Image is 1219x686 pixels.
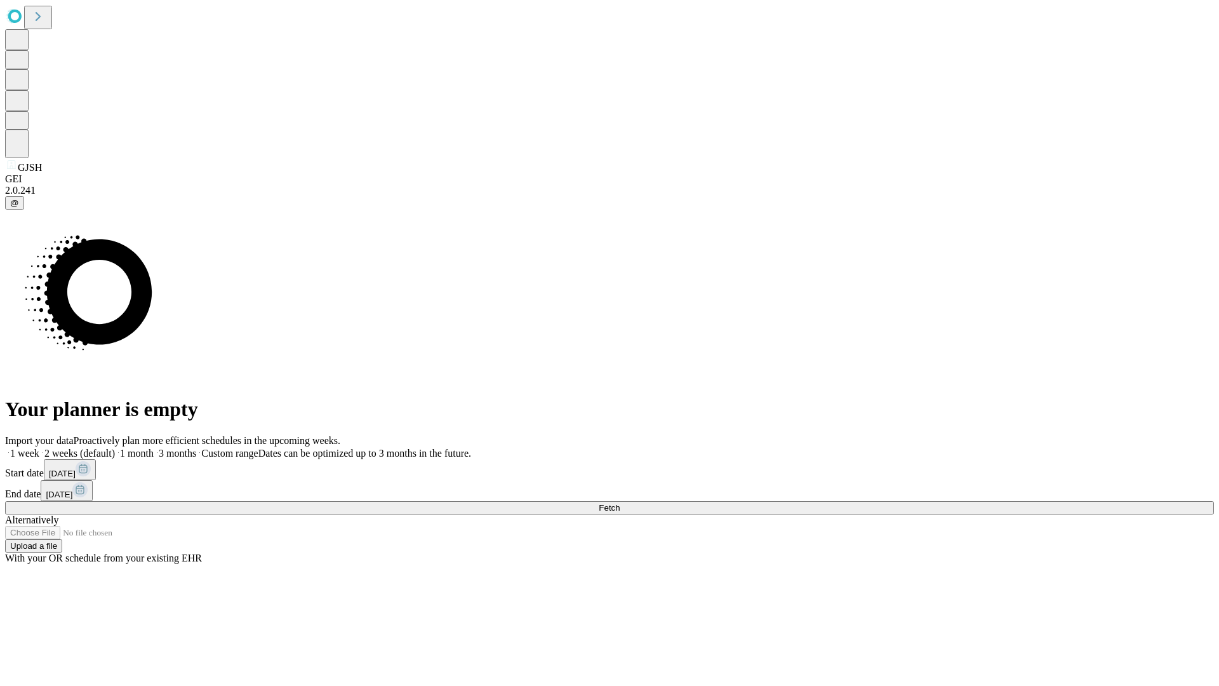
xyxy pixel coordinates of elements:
span: @ [10,198,19,208]
span: 1 month [120,448,154,459]
span: Alternatively [5,514,58,525]
span: GJSH [18,162,42,173]
div: Start date [5,459,1214,480]
span: [DATE] [49,469,76,478]
button: @ [5,196,24,210]
span: [DATE] [46,490,72,499]
button: [DATE] [41,480,93,501]
button: Upload a file [5,539,62,553]
h1: Your planner is empty [5,398,1214,421]
div: GEI [5,173,1214,185]
span: 3 months [159,448,196,459]
span: Import your data [5,435,74,446]
button: [DATE] [44,459,96,480]
span: Custom range [201,448,258,459]
span: Dates can be optimized up to 3 months in the future. [258,448,471,459]
span: With your OR schedule from your existing EHR [5,553,202,563]
div: End date [5,480,1214,501]
div: 2.0.241 [5,185,1214,196]
button: Fetch [5,501,1214,514]
span: 1 week [10,448,39,459]
span: Proactively plan more efficient schedules in the upcoming weeks. [74,435,340,446]
span: 2 weeks (default) [44,448,115,459]
span: Fetch [599,503,620,513]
